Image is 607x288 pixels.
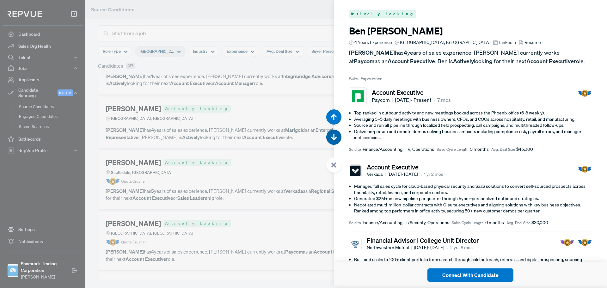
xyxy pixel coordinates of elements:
[388,58,435,65] strong: Account Executive
[349,76,592,82] span: Sales Experience
[493,39,516,46] a: Linkedin
[578,90,592,97] img: Quota Badge
[450,244,473,251] span: 2 yrs 8 mos
[351,89,365,103] img: Paycom
[453,58,474,65] strong: Actively
[524,39,541,46] span: Resume
[363,146,434,153] span: Finance/Accounting, HR, Operations
[437,147,469,152] span: Sales Cycle Length
[354,129,592,141] li: Deliver in-person and remote demos solving business impacts including compliance risk, payroll er...
[446,244,448,252] article: •
[414,244,444,251] span: [DATE] - [DATE]
[367,244,412,251] span: Northwestern Mutual
[349,10,416,18] span: Actively Looking
[420,171,422,178] article: •
[349,48,592,65] p: has years of sales experience. [PERSON_NAME] currently works at as an . Ben is looking for their ...
[518,39,541,46] a: Resume
[437,96,451,104] span: 7 mos
[560,239,574,246] img: President Badge
[354,122,592,129] li: Source and run all pipeline through localized field prospecting, call campaigns, and multithreade...
[372,89,451,96] h5: Account Executive
[485,219,504,226] span: 6 months
[470,146,489,153] span: 3 months
[363,219,449,226] span: Finance/Accounting, IT/Security, Operations
[367,163,443,171] h5: Account Executive
[388,171,418,178] span: [DATE] - [DATE]
[424,171,443,178] span: 1 yr 2 mos
[578,166,592,173] img: Quota Badge
[578,239,592,246] img: Quota Badge
[526,58,574,65] strong: Account Executive
[395,96,431,104] span: [DATE] - Present
[354,110,592,116] li: Top-ranked in outbound activity and new meetings booked across the Phoenix office (6-8 weekly).
[354,196,592,202] li: Generated $2M+ in new pipeline per quarter through hyper-personalized outbound strategies.
[349,220,361,226] span: Sold to
[350,165,360,176] img: Verkada
[354,183,592,196] li: Managed full sales cycle for cloud-based physical security and SaaS solutions to convert self-sou...
[506,220,530,226] span: Avg. Deal Size
[499,39,516,46] span: Linkedin
[531,219,548,226] span: $30,000
[367,171,386,178] span: Verkada
[372,96,393,104] span: Paycom
[349,25,592,37] h3: Ben [PERSON_NAME]
[354,202,592,214] li: Negotiated multi-million-dollar contracts with C-suite executives and aligning solutions with key...
[516,146,533,153] span: $45,000
[400,39,490,46] span: [GEOGRAPHIC_DATA], [GEOGRAPHIC_DATA]
[427,268,513,282] button: Connect With Candidate
[349,49,395,56] strong: [PERSON_NAME]
[349,147,361,152] span: Sold to
[433,96,435,104] article: •
[367,236,479,244] h5: Financial Advisor | College Unit Director
[354,39,392,46] span: 4 Years Experience
[491,147,515,152] span: Avg. Deal Size
[354,58,375,65] strong: Paycom
[404,49,407,56] strong: 4
[452,220,484,226] span: Sales Cycle Length
[354,257,592,269] li: Built and scaled a 100+ client portfolio from scratch through cold outreach, referrals, and digit...
[354,116,592,123] li: Averaging 3–5 daily meetings with business owners, CFOs, and COOs across hospitality, retail, and...
[350,239,360,249] img: Northwestern Mutual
